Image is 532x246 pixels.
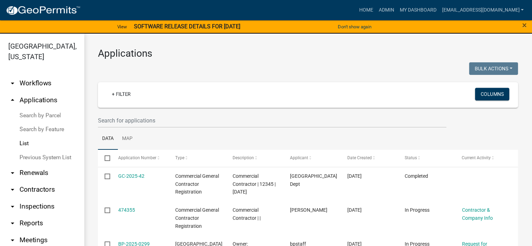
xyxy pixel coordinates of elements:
[175,155,184,160] span: Type
[405,207,430,213] span: In Progress
[405,173,428,179] span: Completed
[397,3,439,17] a: My Dashboard
[98,113,446,128] input: Search for applications
[118,155,156,160] span: Application Number
[8,79,17,87] i: arrow_drop_down
[8,202,17,211] i: arrow_drop_down
[469,62,518,75] button: Bulk Actions
[175,207,219,229] span: Commercial General Contractor Registration
[8,185,17,194] i: arrow_drop_down
[522,21,527,29] button: Close
[175,173,219,195] span: Commercial General Contractor Registration
[8,169,17,177] i: arrow_drop_down
[335,21,374,33] button: Don't show again
[8,219,17,227] i: arrow_drop_down
[118,173,144,179] a: GC-2025-42
[347,155,372,160] span: Date Created
[106,88,136,100] a: + Filter
[98,150,111,167] datatable-header-cell: Select
[98,48,518,59] h3: Applications
[233,207,261,221] span: Commercial Contractor | |
[233,155,254,160] span: Description
[376,3,397,17] a: Admin
[356,3,376,17] a: Home
[8,96,17,104] i: arrow_drop_up
[98,128,118,150] a: Data
[522,20,527,30] span: ×
[439,3,526,17] a: [EMAIL_ADDRESS][DOMAIN_NAME]
[118,207,135,213] a: 474355
[290,173,337,187] span: Abbeville County Building Dept
[475,88,509,100] button: Columns
[341,150,398,167] datatable-header-cell: Date Created
[290,207,327,213] span: Gerald Anders
[8,236,17,244] i: arrow_drop_down
[462,207,492,221] a: Contractor & Company Info
[290,155,308,160] span: Applicant
[111,150,169,167] datatable-header-cell: Application Number
[405,155,417,160] span: Status
[169,150,226,167] datatable-header-cell: Type
[347,207,362,213] span: 09/05/2025
[283,150,341,167] datatable-header-cell: Applicant
[114,21,130,33] a: View
[398,150,455,167] datatable-header-cell: Status
[455,150,512,167] datatable-header-cell: Current Activity
[233,173,276,195] span: Commercial Contractor | 12345 | 09/30/2040
[462,155,491,160] span: Current Activity
[118,128,137,150] a: Map
[347,173,362,179] span: 09/05/2025
[226,150,283,167] datatable-header-cell: Description
[134,23,240,30] strong: SOFTWARE RELEASE DETAILS FOR [DATE]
